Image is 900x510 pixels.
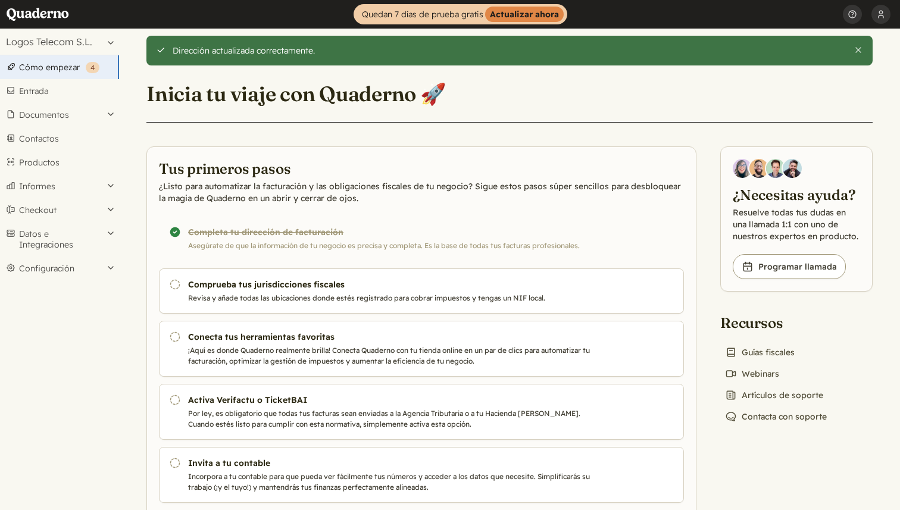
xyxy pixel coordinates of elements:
[854,45,863,55] button: Cierra esta alerta
[159,447,684,503] a: Invita a tu contable Incorpora a tu contable para que pueda ver fácilmente tus números y acceder ...
[188,331,594,343] h3: Conecta tus herramientas favoritas
[733,185,860,204] h2: ¿Necesitas ayuda?
[733,206,860,242] p: Resuelve todas tus dudas en una llamada 1:1 con uno de nuestros expertos en producto.
[159,321,684,377] a: Conecta tus herramientas favoritas ¡Aquí es donde Quaderno realmente brilla! Conecta Quaderno con...
[733,254,846,279] a: Programar llamada
[146,81,446,107] h1: Inicia tu viaje con Quaderno 🚀
[733,159,752,178] img: Diana Carrasco, Account Executive at Quaderno
[188,408,594,430] p: Por ley, es obligatorio que todas tus facturas sean enviadas a la Agencia Tributaria o a tu Hacie...
[766,159,785,178] img: Ivo Oltmans, Business Developer at Quaderno
[749,159,768,178] img: Jairo Fumero, Account Executive at Quaderno
[159,268,684,314] a: Comprueba tus jurisdicciones fiscales Revisa y añade todas las ubicaciones donde estés registrado...
[188,279,594,290] h3: Comprueba tus jurisdicciones fiscales
[720,365,784,382] a: Webinars
[783,159,802,178] img: Javier Rubio, DevRel at Quaderno
[188,457,594,469] h3: Invita a tu contable
[173,45,845,56] div: Dirección actualizada correctamente.
[90,63,95,72] span: 4
[159,180,684,204] p: ¿Listo para automatizar la facturación y las obligaciones fiscales de tu negocio? Sigue estos pas...
[188,471,594,493] p: Incorpora a tu contable para que pueda ver fácilmente tus números y acceder a los datos que neces...
[720,387,828,403] a: Artículos de soporte
[188,293,594,304] p: Revisa y añade todas las ubicaciones donde estés registrado para cobrar impuestos y tengas un NIF...
[159,159,684,178] h2: Tus primeros pasos
[188,394,594,406] h3: Activa Verifactu o TicketBAI
[720,313,832,332] h2: Recursos
[354,4,567,24] a: Quedan 7 días de prueba gratisActualizar ahora
[188,345,594,367] p: ¡Aquí es donde Quaderno realmente brilla! Conecta Quaderno con tu tienda online en un par de clic...
[720,408,832,425] a: Contacta con soporte
[720,344,799,361] a: Guías fiscales
[485,7,564,22] strong: Actualizar ahora
[159,384,684,440] a: Activa Verifactu o TicketBAI Por ley, es obligatorio que todas tus facturas sean enviadas a la Ag...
